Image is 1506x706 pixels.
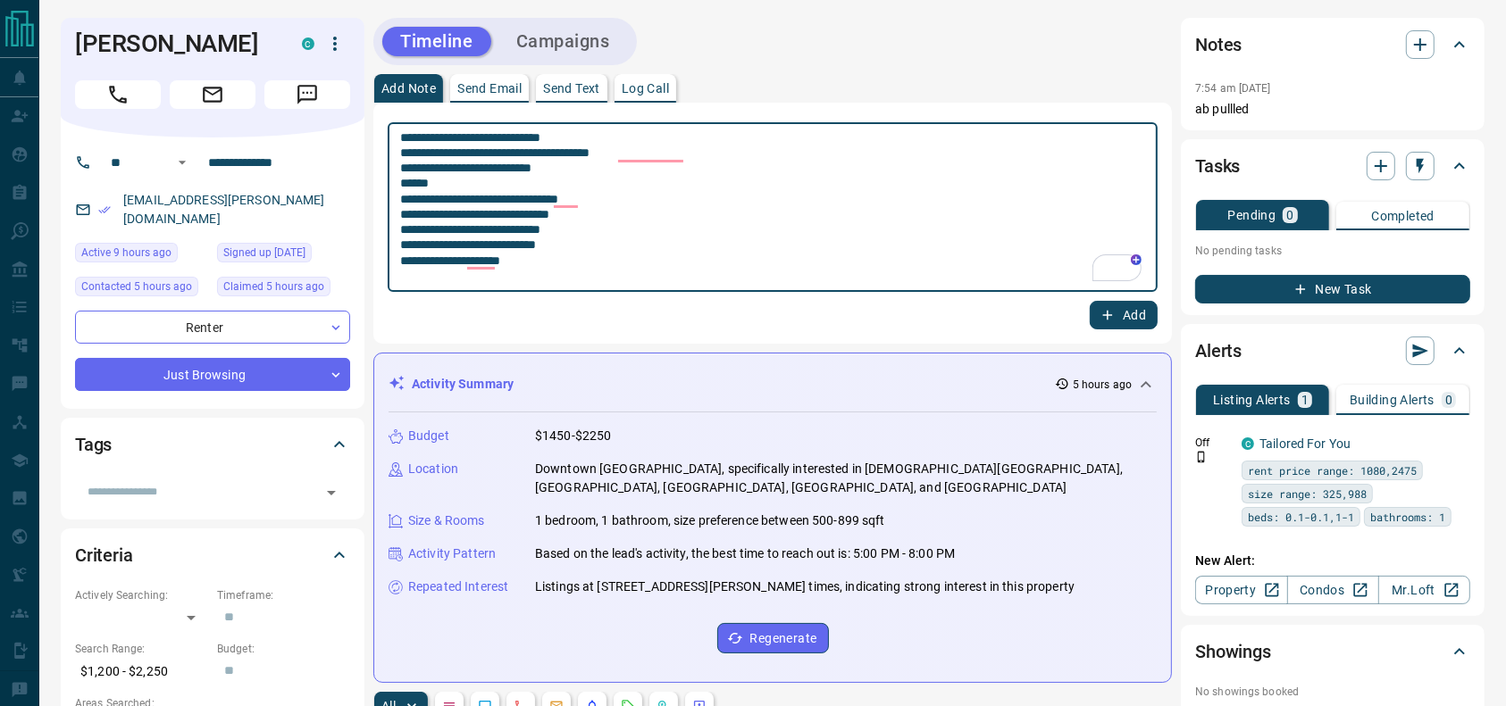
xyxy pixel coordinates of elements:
[75,358,350,391] div: Just Browsing
[1445,394,1452,406] p: 0
[381,82,436,95] p: Add Note
[382,27,491,56] button: Timeline
[457,82,522,95] p: Send Email
[535,460,1157,497] p: Downtown [GEOGRAPHIC_DATA], specifically interested in [DEMOGRAPHIC_DATA][GEOGRAPHIC_DATA], [GEOG...
[543,82,600,95] p: Send Text
[75,657,208,686] p: $1,200 - $2,250
[1371,210,1435,222] p: Completed
[1248,461,1417,479] span: rent price range: 1080,2475
[217,641,350,657] p: Budget:
[1195,637,1271,666] h2: Showings
[408,427,449,445] p: Budget
[498,27,628,56] button: Campaigns
[75,243,208,268] div: Thu Aug 14 2025
[717,623,829,653] button: Regenerate
[1248,485,1367,503] span: size range: 325,988
[1195,237,1470,264] p: No pending tasks
[1195,630,1470,673] div: Showings
[389,368,1157,401] div: Activity Summary5 hours ago
[535,544,955,563] p: Based on the lead's activity, the best time to reach out is: 5:00 PM - 8:00 PM
[622,82,669,95] p: Log Call
[1195,100,1470,119] p: ab pullled
[535,577,1075,596] p: Listings at [STREET_ADDRESS][PERSON_NAME] times, indicating strong interest in this property
[217,277,350,302] div: Thu Aug 14 2025
[75,587,208,603] p: Actively Searching:
[408,544,496,563] p: Activity Pattern
[1287,576,1379,604] a: Condos
[412,375,514,394] p: Activity Summary
[75,80,161,109] span: Call
[217,587,350,603] p: Timeframe:
[75,430,112,459] h2: Tags
[535,427,611,445] p: $1450-$2250
[1073,377,1132,393] p: 5 hours ago
[1213,394,1291,406] p: Listing Alerts
[1378,576,1470,604] a: Mr.Loft
[1248,508,1354,526] span: beds: 0.1-0.1,1-1
[1195,329,1470,372] div: Alerts
[217,243,350,268] div: Mon Aug 11 2025
[75,541,133,569] h2: Criteria
[1195,152,1240,180] h2: Tasks
[1301,394,1309,406] p: 1
[81,278,192,295] span: Contacted 5 hours ago
[400,130,1145,285] textarea: To enrich screen reader interactions, please activate Accessibility in Grammarly extension settings
[170,80,255,109] span: Email
[1195,336,1242,365] h2: Alerts
[1286,209,1293,221] p: 0
[1259,436,1351,451] a: Tailored For You
[75,277,208,302] div: Thu Aug 14 2025
[172,152,193,173] button: Open
[223,278,324,295] span: Claimed 5 hours ago
[1242,437,1254,450] div: condos.ca
[98,203,111,216] svg: Email Verified
[223,244,305,262] span: Signed up [DATE]
[302,37,314,50] div: condos.ca
[1370,508,1445,526] span: bathrooms: 1
[408,511,485,530] p: Size & Rooms
[264,80,350,109] span: Message
[1195,435,1231,451] p: Off
[81,244,172,262] span: Active 9 hours ago
[1195,30,1242,59] h2: Notes
[319,480,344,505] button: Open
[1195,576,1287,604] a: Property
[1350,394,1435,406] p: Building Alerts
[75,311,350,344] div: Renter
[535,511,885,530] p: 1 bedroom, 1 bathroom, size preference between 500-899 sqft
[1090,301,1158,329] button: Add
[1195,684,1470,700] p: No showings booked
[1195,23,1470,66] div: Notes
[123,193,325,226] a: [EMAIL_ADDRESS][PERSON_NAME][DOMAIN_NAME]
[1195,82,1271,95] p: 7:54 am [DATE]
[1195,145,1470,187] div: Tasks
[75,423,350,466] div: Tags
[75,29,275,58] h1: [PERSON_NAME]
[1195,552,1470,570] p: New Alert:
[1195,451,1208,463] svg: Push Notification Only
[75,534,350,577] div: Criteria
[75,641,208,657] p: Search Range:
[1195,275,1470,303] button: New Task
[408,577,508,596] p: Repeated Interest
[408,460,458,478] p: Location
[1228,209,1276,221] p: Pending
